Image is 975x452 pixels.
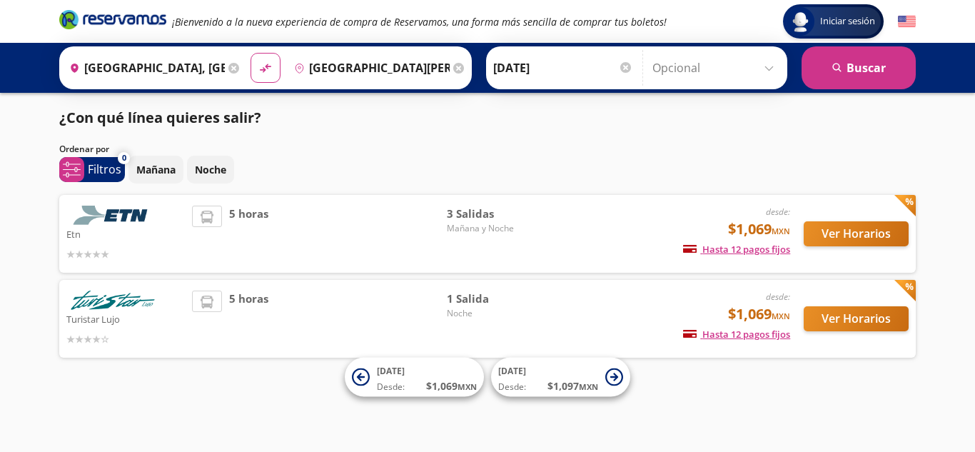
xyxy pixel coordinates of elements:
p: Ordenar por [59,143,109,156]
button: English [898,13,916,31]
input: Buscar Destino [288,50,450,86]
small: MXN [579,381,598,392]
span: [DATE] [498,365,526,377]
a: Brand Logo [59,9,166,34]
button: [DATE]Desde:$1,097MXN [491,358,630,397]
em: ¡Bienvenido a la nueva experiencia de compra de Reservamos, una forma más sencilla de comprar tus... [172,15,667,29]
button: [DATE]Desde:$1,069MXN [345,358,484,397]
span: 0 [122,152,126,164]
small: MXN [458,381,477,392]
i: Brand Logo [59,9,166,30]
span: $ 1,069 [426,378,477,393]
small: MXN [772,226,790,236]
p: Turistar Lujo [66,310,185,327]
button: Ver Horarios [804,306,909,331]
p: Filtros [88,161,121,178]
span: Mañana y Noche [447,222,547,235]
span: $1,069 [728,303,790,325]
span: Desde: [498,381,526,393]
em: desde: [766,291,790,303]
button: Ver Horarios [804,221,909,246]
button: Buscar [802,46,916,89]
span: $1,069 [728,219,790,240]
span: [DATE] [377,365,405,377]
span: Iniciar sesión [814,14,881,29]
img: Turistar Lujo [66,291,159,310]
span: 5 horas [229,291,268,347]
p: Etn [66,225,185,242]
span: 3 Salidas [447,206,547,222]
button: Mañana [128,156,183,184]
p: ¿Con qué línea quieres salir? [59,107,261,129]
button: 0Filtros [59,157,125,182]
img: Etn [66,206,159,225]
p: Noche [195,162,226,177]
span: Hasta 12 pagos fijos [683,328,790,341]
input: Opcional [652,50,780,86]
span: $ 1,097 [547,378,598,393]
span: Noche [447,307,547,320]
input: Buscar Origen [64,50,225,86]
button: Noche [187,156,234,184]
p: Mañana [136,162,176,177]
span: 1 Salida [447,291,547,307]
em: desde: [766,206,790,218]
span: Desde: [377,381,405,393]
span: Hasta 12 pagos fijos [683,243,790,256]
input: Elegir Fecha [493,50,633,86]
small: MXN [772,311,790,321]
span: 5 horas [229,206,268,262]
